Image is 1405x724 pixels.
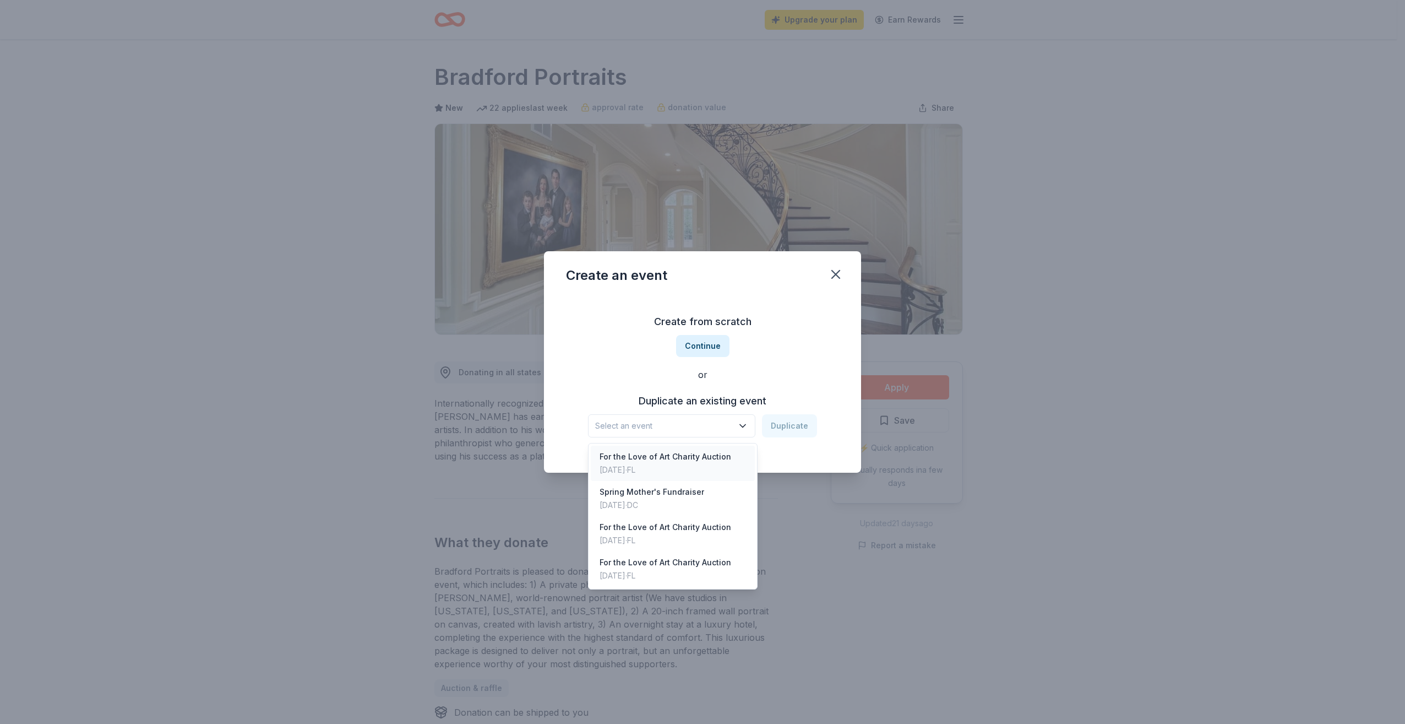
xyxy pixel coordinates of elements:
[600,450,731,463] div: For the Love of Art Charity Auction
[600,521,731,534] div: For the Love of Art Charity Auction
[600,569,731,582] div: [DATE] · FL
[595,419,733,433] span: Select an event
[588,443,758,590] div: Select an event
[600,499,704,512] div: [DATE] · DC
[600,463,731,477] div: [DATE] · FL
[600,556,731,569] div: For the Love of Art Charity Auction
[600,485,704,499] div: Spring Mother's Fundraiser
[600,534,731,547] div: [DATE] · FL
[588,414,755,437] button: Select an event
